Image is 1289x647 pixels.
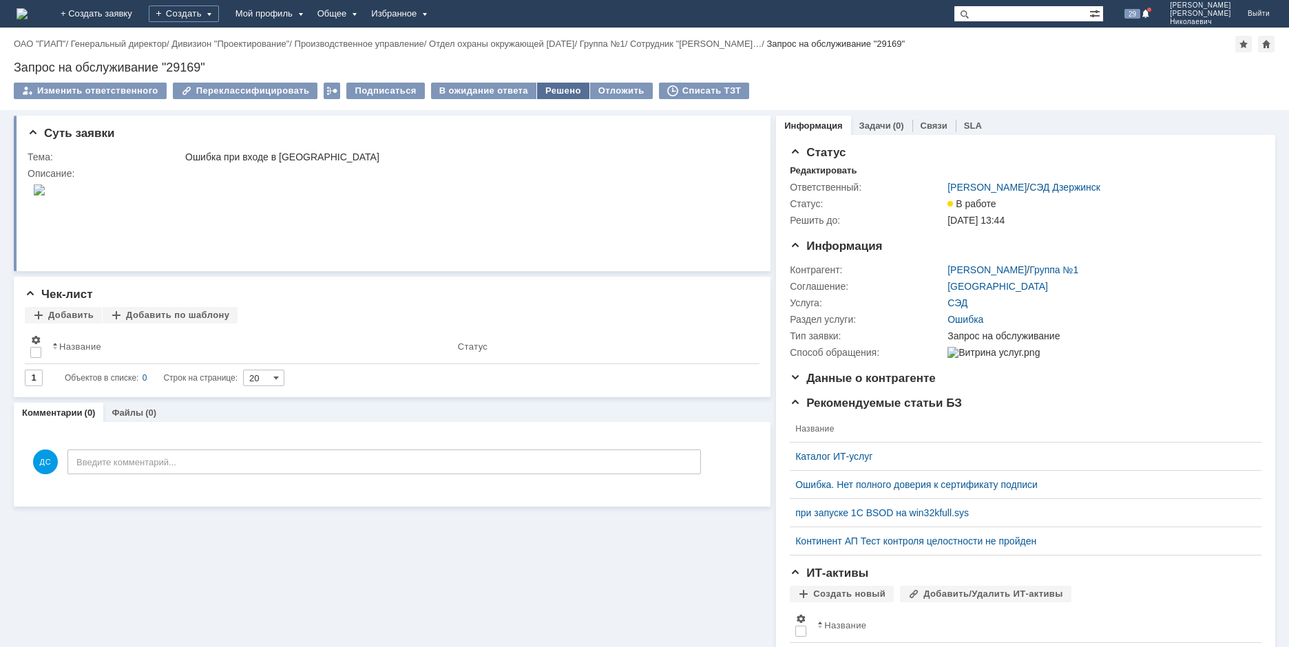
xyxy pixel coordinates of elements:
a: Дивизион "Проектирование" [171,39,289,49]
th: Название [812,608,1250,643]
div: Создать [149,6,219,22]
a: Связи [921,120,947,131]
span: Информация [790,240,882,253]
div: Статус [458,341,488,352]
span: Данные о контрагенте [790,372,936,385]
div: Запрос на обслуживание "29169" [766,39,905,49]
a: Ошибка [947,314,983,325]
span: Чек-лист [25,288,93,301]
a: Информация [784,120,842,131]
div: / [947,182,1100,193]
i: Строк на странице: [65,370,238,386]
div: Редактировать [790,165,857,176]
a: Файлы [112,407,143,418]
div: Название [824,620,866,630]
div: Тема: [28,151,182,162]
div: Соглашение: [790,281,945,292]
a: Группа №1 [1029,264,1078,275]
div: / [14,39,71,49]
span: Статус [790,146,846,159]
div: Контрагент: [790,264,945,275]
a: Отдел охраны окружающей [DATE] [429,39,574,49]
div: / [295,39,430,49]
div: / [429,39,580,49]
div: / [171,39,294,49]
div: Работа с массовостью [324,83,340,99]
a: СЭД [947,297,967,308]
div: (0) [85,407,96,418]
a: [PERSON_NAME] [947,264,1027,275]
div: Ответственный: [790,182,945,193]
div: Решить до: [790,215,945,226]
a: СЭД Дзержинск [1029,182,1100,193]
a: Производственное управление [295,39,424,49]
div: 0 [143,370,147,386]
a: Сотрудник "[PERSON_NAME]… [630,39,762,49]
a: Группа №1 [580,39,625,49]
span: [DATE] 13:44 [947,215,1005,226]
div: Ошибка при входе в [GEOGRAPHIC_DATA] [185,151,750,162]
a: [GEOGRAPHIC_DATA] [947,281,1048,292]
div: / [630,39,767,49]
div: Способ обращения: [790,347,945,358]
a: Каталог ИТ-услуг [795,451,1245,462]
span: ДС [33,449,58,474]
a: [PERSON_NAME] [947,182,1027,193]
span: Николаевич [1170,18,1231,26]
span: Рекомендуемые статьи БЗ [790,396,962,410]
div: Статус: [790,198,945,209]
div: Описание: [28,168,753,179]
div: Услуга: [790,297,945,308]
span: В работе [947,198,996,209]
a: Генеральный директор [71,39,167,49]
div: (0) [145,407,156,418]
a: Перейти на домашнюю страницу [17,8,28,19]
div: Запрос на обслуживание [947,330,1254,341]
div: / [947,264,1078,275]
span: Объектов в списке: [65,373,138,383]
span: Настройки [795,613,806,624]
span: Настройки [30,335,41,346]
a: Комментарии [22,407,83,418]
th: Название [790,416,1250,443]
th: Статус [452,329,748,364]
div: Раздел услуги: [790,314,945,325]
img: Витрина услуг.png [947,347,1040,358]
a: SLA [964,120,982,131]
div: Сделать домашней страницей [1258,36,1275,52]
div: / [580,39,630,49]
a: Континент АП Тест контроля целостности не пройден [795,535,1245,547]
a: при запуске 1С BSOD на win32kfull.sys [795,507,1245,518]
div: Запрос на обслуживание "29169" [14,61,1275,74]
div: Название [59,341,101,352]
a: ОАО "ГИАП" [14,39,65,49]
a: Задачи [859,120,891,131]
span: ИТ-активы [790,566,868,580]
div: (0) [893,120,904,131]
img: download [6,6,18,17]
span: [PERSON_NAME] [1170,10,1231,18]
div: Добавить в избранное [1235,36,1252,52]
a: Ошибка. Нет полного доверия к сертификату подписи [795,479,1245,490]
span: 29 [1124,9,1140,19]
div: / [71,39,172,49]
span: Расширенный поиск [1089,6,1103,19]
span: [PERSON_NAME] [1170,1,1231,10]
img: logo [17,8,28,19]
th: Название [47,329,452,364]
div: Тип заявки: [790,330,945,341]
span: Суть заявки [28,127,114,140]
